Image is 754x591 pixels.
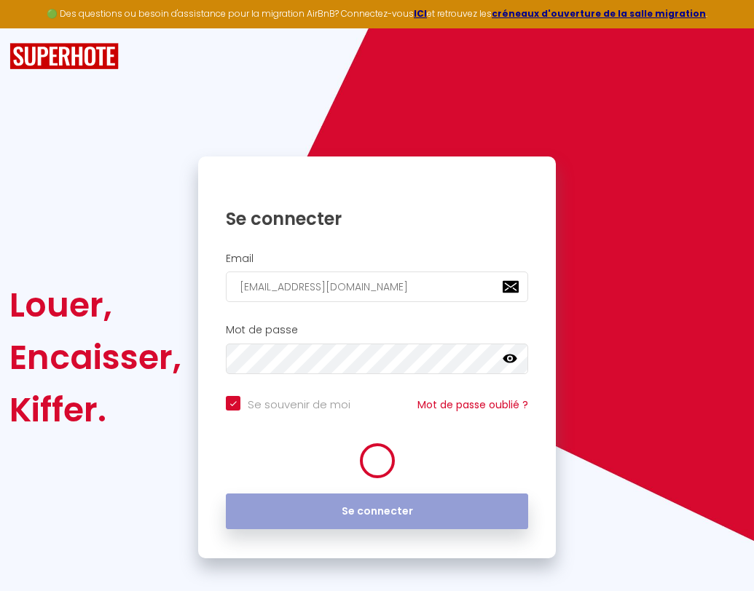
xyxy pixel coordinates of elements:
h2: Mot de passe [226,324,528,336]
h2: Email [226,253,528,265]
a: Mot de passe oublié ? [417,397,528,412]
div: Kiffer. [9,384,181,436]
img: SuperHote logo [9,43,119,70]
button: Se connecter [226,493,528,530]
h1: Se connecter [226,207,528,230]
button: Ouvrir le widget de chat LiveChat [12,6,55,49]
div: Encaisser, [9,331,181,384]
div: Louer, [9,279,181,331]
a: ICI [414,7,427,20]
input: Ton Email [226,271,528,302]
a: créneaux d'ouverture de la salle migration [492,7,706,20]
